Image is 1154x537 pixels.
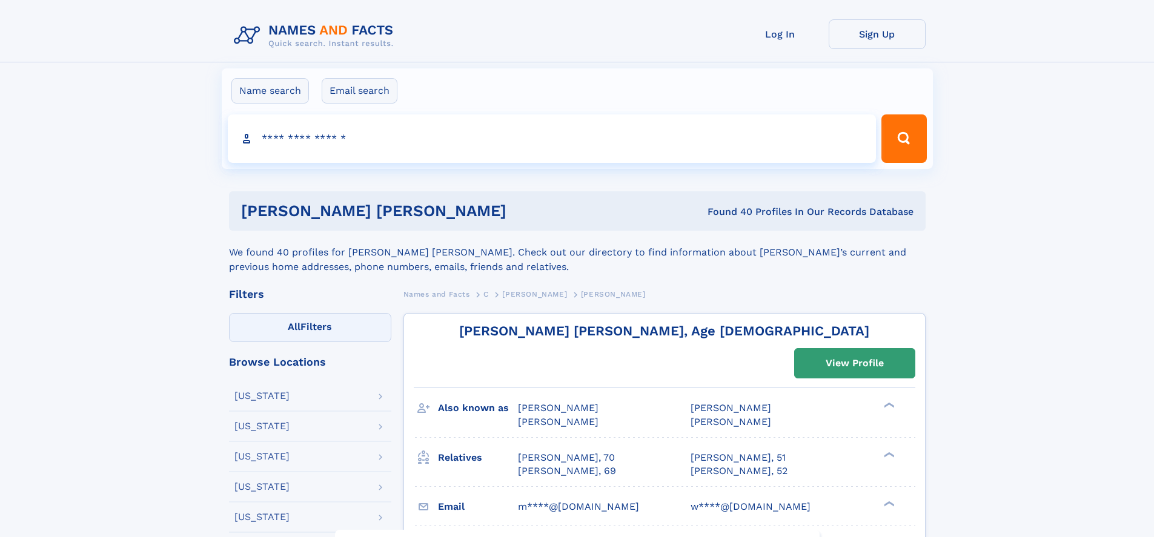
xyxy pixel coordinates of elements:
div: Browse Locations [229,357,391,367]
div: Filters [229,289,391,300]
a: [PERSON_NAME], 69 [518,464,616,478]
span: All [288,321,300,332]
div: [US_STATE] [234,421,290,431]
div: [US_STATE] [234,512,290,522]
div: [US_STATE] [234,452,290,461]
a: Names and Facts [403,286,470,301]
div: We found 40 profiles for [PERSON_NAME] [PERSON_NAME]. Check out our directory to find information... [229,231,926,274]
a: [PERSON_NAME] [PERSON_NAME], Age [DEMOGRAPHIC_DATA] [459,323,869,338]
span: C [483,290,489,298]
a: [PERSON_NAME], 70 [518,451,615,464]
button: Search Button [881,114,926,163]
h3: Email [438,496,518,517]
label: Filters [229,313,391,342]
div: ❯ [881,401,895,409]
span: [PERSON_NAME] [502,290,567,298]
span: [PERSON_NAME] [581,290,646,298]
div: [US_STATE] [234,482,290,492]
a: [PERSON_NAME], 52 [691,464,788,478]
a: Log In [732,19,829,49]
div: [US_STATE] [234,391,290,401]
span: [PERSON_NAME] [518,402,599,413]
input: search input [228,114,877,163]
h3: Also known as [438,398,518,418]
div: ❯ [881,450,895,458]
label: Name search [231,78,309,104]
span: [PERSON_NAME] [518,416,599,427]
img: Logo Names and Facts [229,19,403,52]
h3: Relatives [438,447,518,468]
div: Found 40 Profiles In Our Records Database [607,205,914,219]
div: ❯ [881,499,895,507]
div: View Profile [826,349,884,377]
a: [PERSON_NAME], 51 [691,451,786,464]
a: View Profile [795,349,915,378]
h1: [PERSON_NAME] [PERSON_NAME] [241,203,607,219]
span: [PERSON_NAME] [691,416,771,427]
a: C [483,286,489,301]
a: [PERSON_NAME] [502,286,567,301]
a: Sign Up [829,19,926,49]
span: [PERSON_NAME] [691,402,771,413]
label: Email search [322,78,397,104]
